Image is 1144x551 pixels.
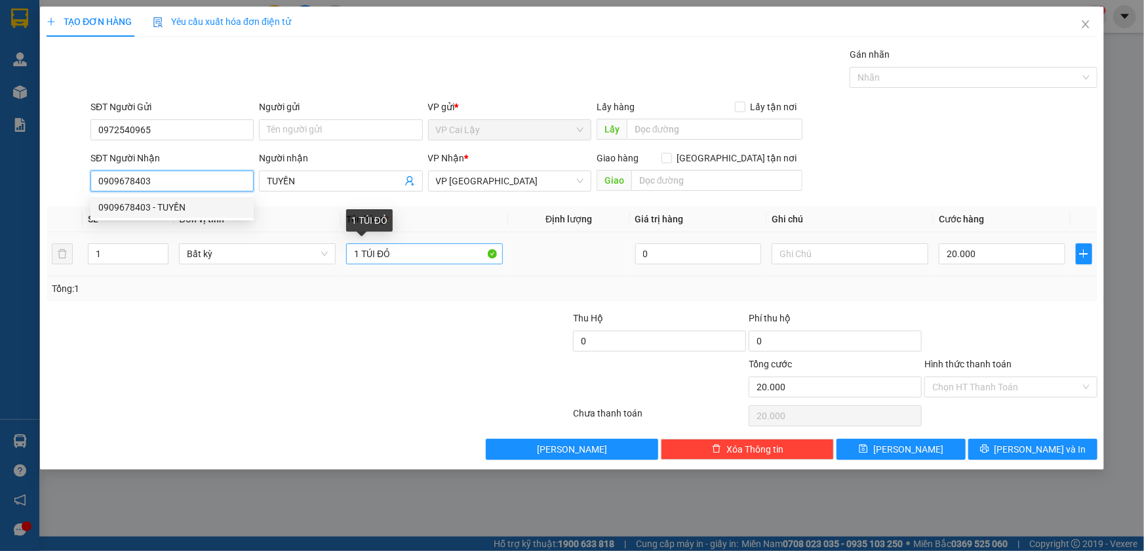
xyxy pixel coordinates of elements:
button: Close [1067,7,1104,43]
div: 0909678403 - TUYỀN [90,197,254,218]
button: plus [1076,243,1092,264]
span: plus [1076,249,1092,259]
input: Dọc đường [631,170,802,191]
span: Tổng cước [749,359,792,369]
button: deleteXóa Thông tin [661,439,834,460]
span: printer [980,444,989,455]
div: Phí thu hộ [749,311,922,331]
label: Hình thức thanh toán [924,359,1012,369]
span: Lấy [597,119,627,140]
th: Ghi chú [766,207,934,232]
span: Giao hàng [597,153,639,163]
button: [PERSON_NAME] [486,439,659,460]
div: 1 TÚI ĐỎ [346,209,393,232]
span: user-add [404,176,415,186]
span: SL [88,214,98,224]
span: Xóa Thông tin [726,442,783,457]
span: Giá trị hàng [635,214,684,224]
span: [PERSON_NAME] và In [995,442,1086,457]
div: 0909678403 - TUYỀN [98,200,246,214]
div: SĐT Người Nhận [90,151,254,165]
span: save [859,444,868,455]
span: close [1080,19,1091,30]
button: delete [52,243,73,264]
div: VP gửi [428,100,591,114]
span: VP Sài Gòn [436,171,583,191]
span: Bất kỳ [187,244,328,264]
div: SĐT Người Gửi [90,100,254,114]
div: Người nhận [259,151,422,165]
span: Định lượng [545,214,592,224]
span: Thu Hộ [573,313,603,323]
input: 0 [635,243,762,264]
label: Gán nhãn [850,49,890,60]
span: Giao [597,170,631,191]
span: VP Cai Lậy [436,120,583,140]
div: Người gửi [259,100,422,114]
span: Yêu cầu xuất hóa đơn điện tử [153,16,291,27]
span: VP Nhận [428,153,465,163]
span: Lấy hàng [597,102,635,112]
div: Tổng: 1 [52,281,442,296]
input: Ghi Chú [772,243,928,264]
span: Cước hàng [939,214,984,224]
button: save[PERSON_NAME] [837,439,966,460]
input: VD: Bàn, Ghế [346,243,503,264]
span: [PERSON_NAME] [873,442,943,457]
input: Dọc đường [627,119,802,140]
div: Chưa thanh toán [572,406,748,429]
img: icon [153,17,163,28]
span: plus [47,17,56,26]
span: delete [712,444,721,455]
span: TẠO ĐƠN HÀNG [47,16,132,27]
span: Lấy tận nơi [745,100,802,114]
button: printer[PERSON_NAME] và In [968,439,1097,460]
span: [GEOGRAPHIC_DATA] tận nơi [672,151,802,165]
span: [PERSON_NAME] [537,442,607,457]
